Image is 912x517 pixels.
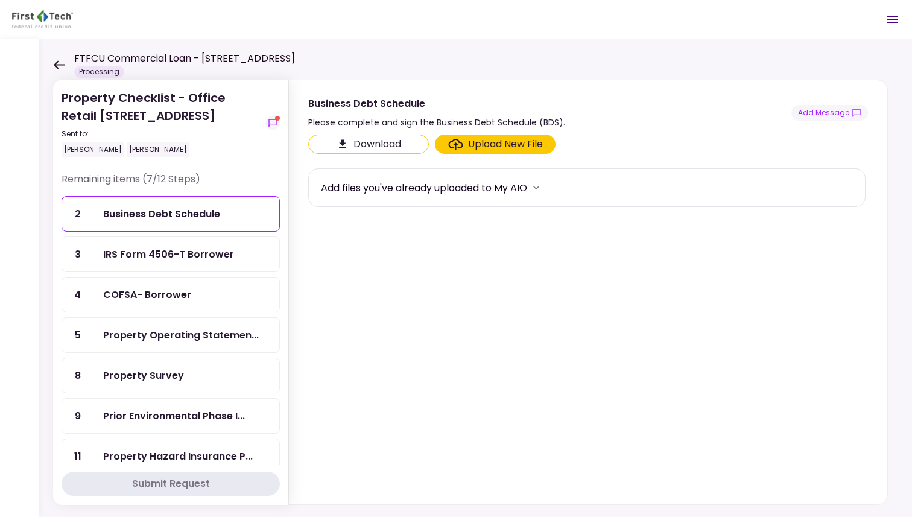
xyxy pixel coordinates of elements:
button: show-messages [791,105,868,121]
button: show-messages [265,116,280,130]
div: Prior Environmental Phase I and/or Phase II [103,408,245,423]
div: Upload New File [468,137,543,151]
div: 4 [62,278,93,312]
img: Partner icon [12,10,73,28]
div: 3 [62,237,93,271]
div: COFSA- Borrower [103,287,191,302]
div: Property Operating Statements [103,328,259,343]
a: 8Property Survey [62,358,280,393]
div: 11 [62,439,93,474]
a: 11Property Hazard Insurance Policy and Liability Insurance Policy [62,439,280,474]
a: 4COFSA- Borrower [62,277,280,312]
div: 2 [62,197,93,231]
button: Submit Request [62,472,280,496]
a: 5Property Operating Statements [62,317,280,353]
div: Please complete and sign the Business Debt Schedule (BDS). [308,115,565,130]
div: 8 [62,358,93,393]
div: IRS Form 4506-T Borrower [103,247,234,262]
button: more [527,179,545,197]
div: [PERSON_NAME] [62,142,124,157]
div: Property Survey [103,368,184,383]
div: Processing [74,66,124,78]
a: 2Business Debt Schedule [62,196,280,232]
div: Sent to: [62,128,261,139]
div: 9 [62,399,93,433]
span: Click here to upload the required document [435,135,556,154]
div: 5 [62,318,93,352]
div: Remaining items (7/12 Steps) [62,172,280,196]
h1: FTFCU Commercial Loan - [STREET_ADDRESS] [74,51,295,66]
button: Click here to download the document [308,135,429,154]
div: Add files you've already uploaded to My AIO [321,180,527,195]
div: Business Debt Schedule [308,96,565,111]
a: 3IRS Form 4506-T Borrower [62,236,280,272]
div: Business Debt SchedulePlease complete and sign the Business Debt Schedule (BDS).show-messagesClic... [288,80,888,505]
a: 9Prior Environmental Phase I and/or Phase II [62,398,280,434]
div: Property Hazard Insurance Policy and Liability Insurance Policy [103,449,253,464]
div: Submit Request [132,477,210,491]
div: Property Checklist - Office Retail [STREET_ADDRESS] [62,89,261,157]
button: Open menu [878,5,907,34]
div: Business Debt Schedule [103,206,220,221]
div: [PERSON_NAME] [127,142,189,157]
